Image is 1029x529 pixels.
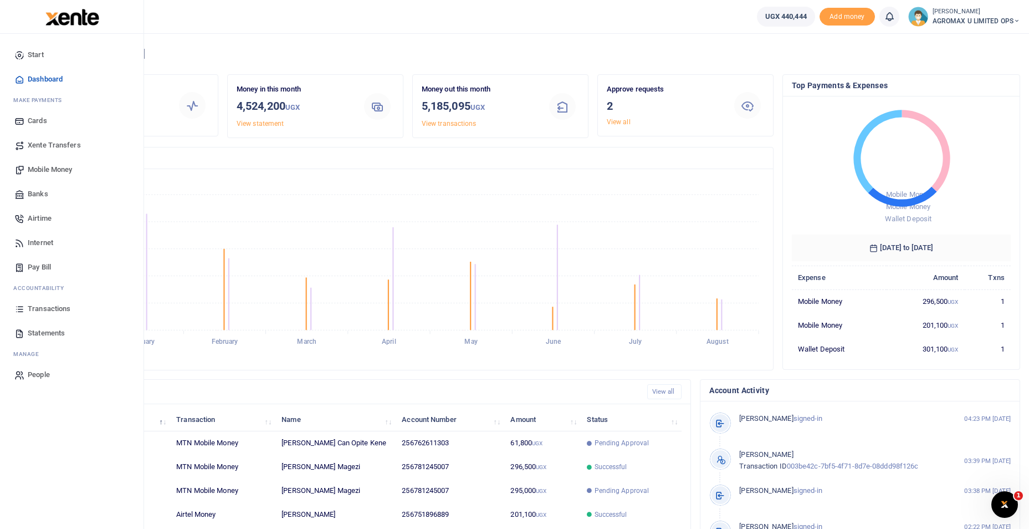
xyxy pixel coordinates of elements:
span: Successful [595,510,627,520]
td: 296,500 [504,455,581,479]
span: Mobile Money [886,202,930,211]
li: Toup your wallet [820,8,875,26]
a: Dashboard [9,67,135,91]
th: Txns [965,266,1011,289]
small: 03:39 PM [DATE] [964,456,1011,466]
a: Statements [9,321,135,345]
th: Expense [792,266,887,289]
span: Statements [28,328,65,339]
p: Money out this month [422,84,537,95]
span: Mobile Money [28,164,72,175]
a: Transactions [9,297,135,321]
span: Pay Bill [28,262,51,273]
span: [PERSON_NAME] [739,450,793,459]
span: Wallet Deposit [885,215,931,223]
small: UGX [285,103,300,111]
a: profile-user [PERSON_NAME] AGROMAX U LIMITED OPS [908,7,1020,27]
td: [PERSON_NAME] Can Opite Kene [275,431,396,455]
td: Airtel Money [170,503,275,527]
a: View all [607,118,631,126]
a: logo-small logo-large logo-large [44,12,99,21]
a: Add money [820,12,875,20]
td: 1 [965,337,1011,360]
p: Money in this month [237,84,352,95]
td: 256762611303 [396,431,504,455]
a: View statement [237,120,284,128]
li: Ac [9,279,135,297]
span: 1 [1014,491,1023,500]
td: 201,100 [887,313,964,337]
td: MTN Mobile Money [170,431,275,455]
span: Transactions [28,303,70,314]
td: Mobile Money [792,313,887,337]
a: Cards [9,109,135,133]
td: Mobile Money [792,289,887,313]
li: Wallet ballance [752,7,820,27]
p: signed-in [739,485,943,497]
span: [PERSON_NAME] [739,414,793,423]
tspan: July [629,338,642,346]
td: MTN Mobile Money [170,455,275,479]
a: People [9,363,135,387]
small: UGX [532,440,542,446]
span: Transaction ID [739,462,786,470]
a: View all [647,384,682,399]
span: People [28,369,50,380]
span: [PERSON_NAME] [739,486,793,495]
td: 256781245007 [396,479,504,503]
a: UGX 440,444 [757,7,815,27]
span: Banks [28,189,48,200]
small: UGX [948,323,958,329]
p: Approve requests [607,84,723,95]
img: logo-large [45,9,99,26]
td: 296,500 [887,289,964,313]
h6: [DATE] to [DATE] [792,235,1011,261]
a: Pay Bill [9,255,135,279]
td: 1 [965,313,1011,337]
h4: Recent Transactions [52,386,638,398]
iframe: Intercom live chat [991,491,1018,518]
tspan: February [212,338,238,346]
h4: Account Activity [709,384,1011,396]
span: ake Payments [19,96,62,104]
span: Start [28,49,44,60]
a: Airtime [9,206,135,231]
td: [PERSON_NAME] [275,503,396,527]
small: UGX [536,512,546,518]
small: 03:38 PM [DATE] [964,486,1011,496]
td: 256781245007 [396,455,504,479]
span: countability [22,284,64,292]
li: M [9,345,135,363]
small: UGX [948,347,958,353]
p: signed-in [739,413,943,425]
tspan: August [707,338,729,346]
tspan: May [464,338,477,346]
span: UGX 440,444 [765,11,807,22]
a: Banks [9,182,135,206]
small: 04:23 PM [DATE] [964,414,1011,424]
td: 301,100 [887,337,964,360]
a: Xente Transfers [9,133,135,157]
span: Internet [28,237,53,248]
span: Airtime [28,213,52,224]
td: 61,800 [504,431,581,455]
span: anage [19,350,39,358]
a: Mobile Money [9,157,135,182]
span: Xente Transfers [28,140,81,151]
h3: 2 [607,98,723,114]
small: UGX [536,464,546,470]
tspan: March [297,338,316,346]
td: Wallet Deposit [792,337,887,360]
td: 201,100 [504,503,581,527]
p: 003be42c-7bf5-4f71-8d7e-08ddd98f126c [739,449,943,472]
th: Amount [887,266,964,289]
th: Name: activate to sort column ascending [275,408,396,431]
span: Cards [28,115,47,126]
th: Status: activate to sort column ascending [581,408,682,431]
td: [PERSON_NAME] Magezi [275,479,396,503]
td: 295,000 [504,479,581,503]
th: Transaction: activate to sort column ascending [170,408,275,431]
a: Internet [9,231,135,255]
tspan: January [130,338,155,346]
h4: Hello [PERSON_NAME] [42,48,1020,60]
